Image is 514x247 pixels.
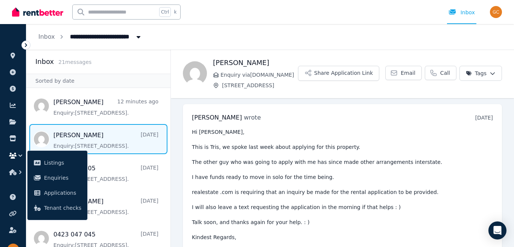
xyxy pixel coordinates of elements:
[30,170,84,185] a: Enquiries
[53,164,158,183] a: 0458 980 505[DATE]Enquiry:[STREET_ADDRESS].
[385,66,422,80] a: Email
[183,61,207,85] img: Tris Davenport
[44,188,81,197] span: Applications
[488,221,506,239] div: Open Intercom Messenger
[6,41,30,47] span: ORGANISE
[490,6,502,18] img: George Constantinidis
[12,6,63,18] img: RentBetter
[298,66,379,81] button: Share Application Link
[244,114,261,121] span: wrote
[44,158,81,167] span: Listings
[30,200,84,215] a: Tenant checks
[53,197,158,216] a: [PERSON_NAME][DATE]Enquiry:[STREET_ADDRESS].
[459,66,502,81] button: Tags
[53,131,158,150] a: [PERSON_NAME][DATE]Enquiry:[STREET_ADDRESS].
[401,69,415,77] span: Email
[26,24,154,50] nav: Breadcrumb
[449,9,475,16] div: Inbox
[425,66,456,80] a: Call
[213,58,298,68] h1: [PERSON_NAME]
[159,7,171,17] span: Ctrl
[53,98,158,117] a: [PERSON_NAME]12 minutes agoEnquiry:[STREET_ADDRESS].
[58,59,91,65] span: 21 message s
[38,33,55,40] a: Inbox
[44,173,81,182] span: Enquiries
[466,70,487,77] span: Tags
[222,82,298,89] span: [STREET_ADDRESS]
[440,69,450,77] span: Call
[475,115,493,121] time: [DATE]
[30,185,84,200] a: Applications
[35,56,54,67] h2: Inbox
[192,114,242,121] span: [PERSON_NAME]
[174,9,176,15] span: k
[26,74,170,88] div: Sorted by date
[30,155,84,170] a: Listings
[44,203,81,212] span: Tenant checks
[221,71,298,79] span: Enquiry via [DOMAIN_NAME]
